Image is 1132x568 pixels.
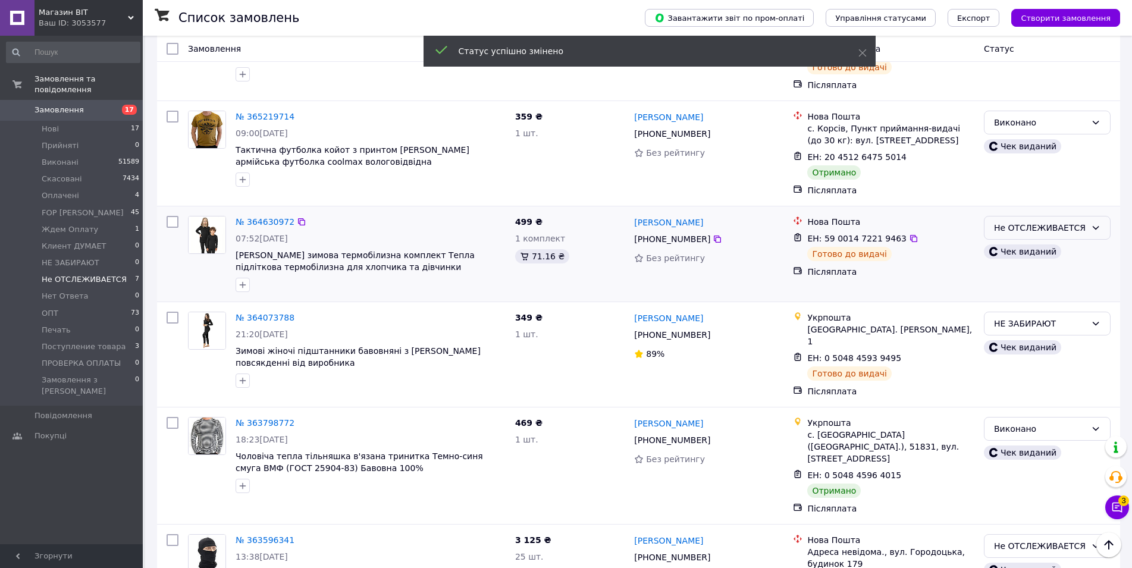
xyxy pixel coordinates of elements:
div: с. Корсів, Пункт приймання-видачі (до 30 кг): вул. [STREET_ADDRESS] [807,123,974,146]
div: НЕ ЗАБИРАЮТ [994,317,1086,330]
span: 1 шт. [515,435,538,444]
span: [PHONE_NUMBER] [634,129,710,139]
div: Отримано [807,484,861,498]
span: 25 шт. [515,552,544,561]
input: Пошук [6,42,140,63]
h1: Список замовлень [178,11,299,25]
span: ЕН: 0 5048 4596 4015 [807,470,901,480]
a: [PERSON_NAME] [634,312,703,324]
span: 45 [131,208,139,218]
a: [PERSON_NAME] [634,111,703,123]
button: Завантажити звіт по пром-оплаті [645,9,814,27]
span: Без рейтингу [646,148,705,158]
button: Експорт [948,9,1000,27]
a: [PERSON_NAME] зимова термобілизна комплект Тепла підліткова термобілизна для хлопчика та дівчинки [236,250,475,272]
span: ЕН: 0 5048 4593 9495 [807,353,901,363]
div: 71.16 ₴ [515,249,569,263]
div: Не ОТСЛЕЖИВАЕТСЯ [994,221,1086,234]
a: [PERSON_NAME] [634,418,703,429]
span: 359 ₴ [515,112,543,121]
span: 17 [131,124,139,134]
div: Готово до видачі [807,366,892,381]
span: 0 [135,291,139,302]
div: Укрпошта [807,417,974,429]
span: 13:38[DATE] [236,552,288,561]
span: 349 ₴ [515,313,543,322]
a: Фото товару [188,417,226,455]
div: Чек виданий [984,340,1061,354]
span: Магазин BIT [39,7,128,18]
span: Оплачені [42,190,79,201]
div: Виконано [994,422,1086,435]
span: 09:00[DATE] [236,128,288,138]
span: 7434 [123,174,139,184]
a: Тактична футболка койот з принтом [PERSON_NAME] армійська футболка coolmax вологовідвідна [236,145,469,167]
span: Експорт [957,14,990,23]
div: Отримано [807,165,861,180]
span: 1 [135,224,139,235]
a: № 363798772 [236,418,294,428]
span: 7 [135,274,139,285]
span: 0 [135,358,139,369]
span: 18:23[DATE] [236,435,288,444]
div: Не ОТСЛЕЖИВАЕТСЯ [994,539,1086,553]
span: Нові [42,124,59,134]
span: 3 125 ₴ [515,535,551,545]
span: Прийняті [42,140,79,151]
div: Готово до видачі [807,247,892,261]
div: Нова Пошта [807,111,974,123]
span: 1 шт. [515,128,538,138]
div: Статус успішно змінено [459,45,829,57]
span: 17 [122,105,137,115]
a: № 364073788 [236,313,294,322]
div: Післяплата [807,266,974,278]
span: 0 [135,140,139,151]
span: Скасовані [42,174,82,184]
span: Не ОТСЛЕЖИВАЕТСЯ [42,274,127,285]
span: Ждем Оплату [42,224,98,235]
span: 51589 [118,157,139,168]
span: ЕН: 20 4512 6475 5014 [807,152,907,162]
div: [GEOGRAPHIC_DATA]. [PERSON_NAME], 1 [807,324,974,347]
div: Чек виданий [984,139,1061,153]
a: [PERSON_NAME] [634,535,703,547]
span: 89% [646,349,664,359]
span: Замовлення [188,44,241,54]
span: Клиент ДУМАЕТ [42,241,106,252]
div: Нова Пошта [807,216,974,228]
span: Замовлення та повідомлення [35,74,143,95]
span: 0 [135,258,139,268]
span: Виконані [42,157,79,168]
div: Чек виданий [984,445,1061,460]
a: Зимові жіночі підштанники бавовняні з [PERSON_NAME] повсякденні від виробника [236,346,481,368]
span: 499 ₴ [515,217,543,227]
div: Укрпошта [807,312,974,324]
a: № 364630972 [236,217,294,227]
div: Післяплата [807,79,974,91]
img: Фото товару [189,111,225,148]
span: Замовлення з [PERSON_NAME] [42,375,135,396]
span: [PHONE_NUMBER] [634,234,710,244]
span: [PHONE_NUMBER] [634,330,710,340]
a: Фото товару [188,111,226,149]
div: Ваш ID: 3053577 [39,18,143,29]
span: FOP [PERSON_NAME] [42,208,124,218]
span: 469 ₴ [515,418,543,428]
a: [PERSON_NAME] [634,216,703,228]
div: с. [GEOGRAPHIC_DATA] ([GEOGRAPHIC_DATA].), 51831, вул. [STREET_ADDRESS] [807,429,974,465]
button: Чат з покупцем3 [1105,495,1129,519]
span: Завантажити звіт по пром-оплаті [654,12,804,23]
span: [PHONE_NUMBER] [634,435,710,445]
span: Нет Ответа [42,291,88,302]
div: Післяплата [807,184,974,196]
img: Фото товару [189,216,225,253]
a: Фото товару [188,312,226,350]
span: НЕ ЗАБИРАЮТ [42,258,99,268]
span: Статус [984,44,1014,54]
span: 1 шт. [515,329,538,339]
span: 3 [1118,495,1129,506]
span: 21:20[DATE] [236,329,288,339]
